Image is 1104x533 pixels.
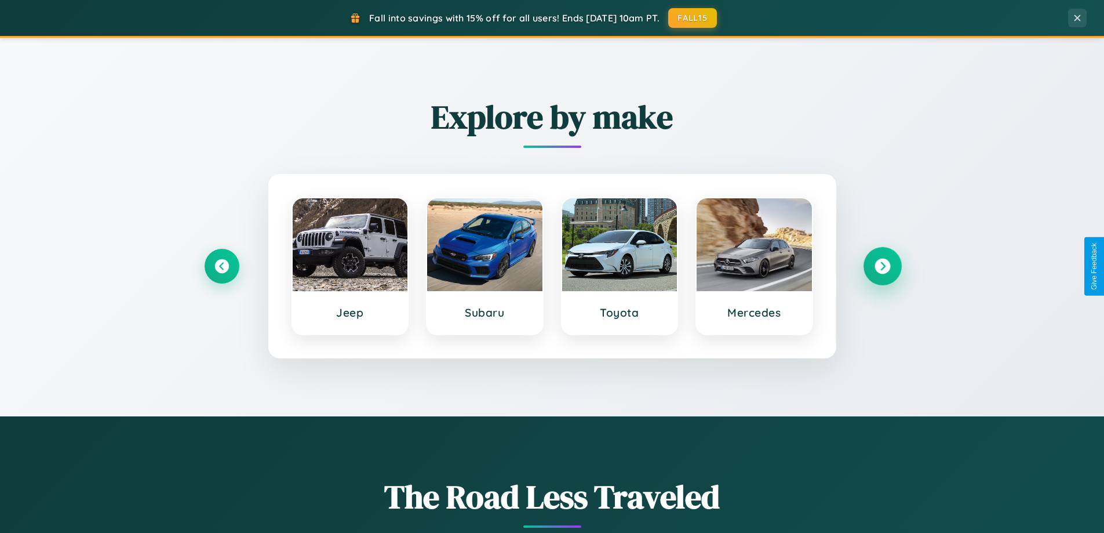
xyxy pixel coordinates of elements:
[205,95,900,139] h2: Explore by make
[205,474,900,519] h1: The Road Less Traveled
[668,8,717,28] button: FALL15
[439,306,531,320] h3: Subaru
[574,306,666,320] h3: Toyota
[708,306,800,320] h3: Mercedes
[1090,243,1098,290] div: Give Feedback
[304,306,396,320] h3: Jeep
[369,12,660,24] span: Fall into savings with 15% off for all users! Ends [DATE] 10am PT.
